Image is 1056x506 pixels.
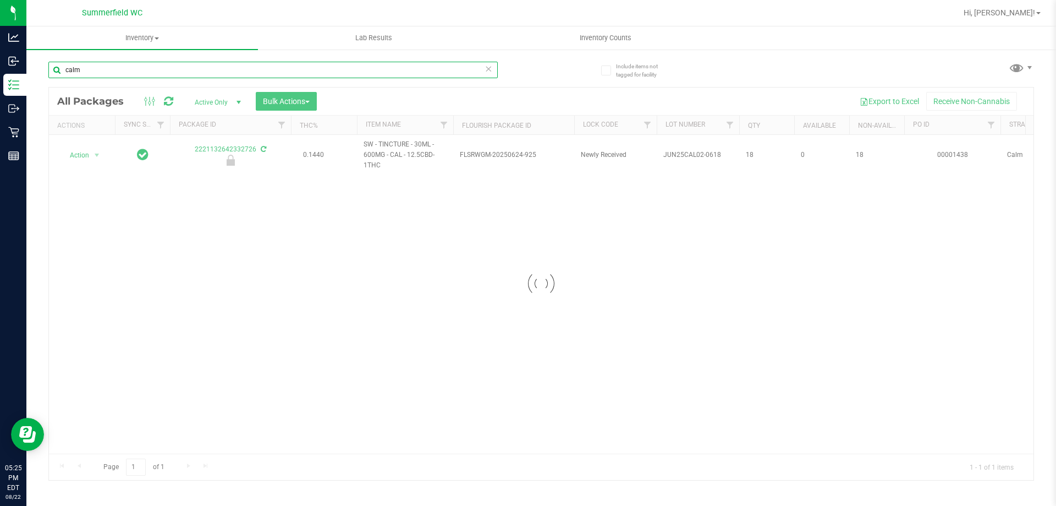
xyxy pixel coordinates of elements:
[48,62,498,78] input: Search Package ID, Item Name, SKU, Lot or Part Number...
[8,103,19,114] inline-svg: Outbound
[5,463,21,493] p: 05:25 PM EDT
[964,8,1035,17] span: Hi, [PERSON_NAME]!
[8,32,19,43] inline-svg: Analytics
[11,418,44,451] iframe: Resource center
[82,8,142,18] span: Summerfield WC
[26,26,258,50] a: Inventory
[8,127,19,138] inline-svg: Retail
[340,33,407,43] span: Lab Results
[26,33,258,43] span: Inventory
[8,79,19,90] inline-svg: Inventory
[490,26,721,50] a: Inventory Counts
[565,33,646,43] span: Inventory Counts
[616,62,671,79] span: Include items not tagged for facility
[258,26,490,50] a: Lab Results
[8,56,19,67] inline-svg: Inbound
[485,62,492,76] span: Clear
[5,493,21,501] p: 08/22
[8,150,19,161] inline-svg: Reports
